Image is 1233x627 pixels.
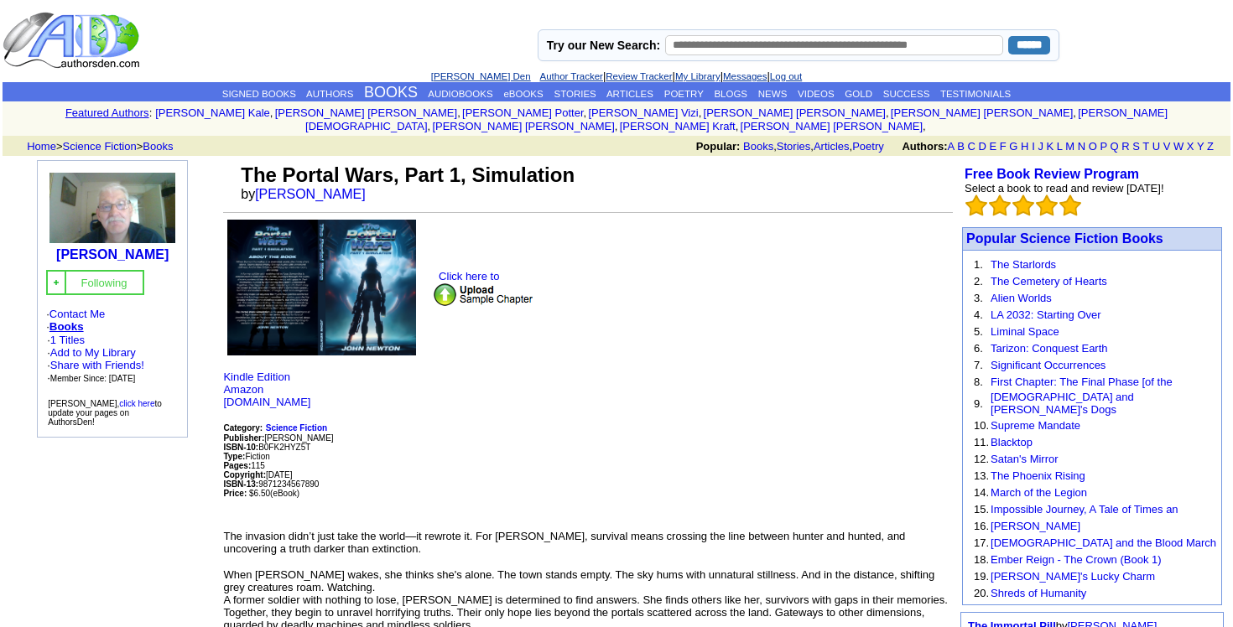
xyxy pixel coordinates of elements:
a: Liminal Space [991,325,1059,338]
b: Publisher: [223,433,264,443]
a: My Library [675,71,721,81]
b: Popular: [696,140,741,153]
a: U [1152,140,1160,153]
font: i [460,109,462,118]
a: Author Tracker [540,71,603,81]
font: i [889,109,891,118]
font: Select a book to read and review [DATE]! [965,182,1164,194]
font: · · [46,308,179,385]
a: The Phoenix Rising [991,469,1085,482]
a: H [1021,140,1028,153]
font: 17. [974,536,989,549]
font: (eBook) [270,489,299,498]
a: Tarizon: Conquest Earth [991,342,1107,355]
font: [PERSON_NAME] [223,433,333,443]
font: i [617,122,619,132]
a: [PERSON_NAME] Kale [155,106,270,119]
b: [PERSON_NAME] [56,247,169,262]
a: Amazon [223,383,263,396]
img: upsample.png [433,282,533,307]
a: AUDIOBOOKS [428,89,492,99]
img: bigemptystars.png [1012,194,1034,216]
a: C [967,140,975,153]
font: i [430,122,432,132]
font: · · · [47,346,144,384]
a: SUCCESS [883,89,930,99]
font: 7. [974,359,983,371]
a: March of the Legion [991,486,1087,499]
img: bigemptystars.png [989,194,1011,216]
a: Books [49,320,84,333]
font: : [149,106,153,119]
font: 6. [974,342,983,355]
a: P [1100,140,1106,153]
a: Free Book Review Program [965,167,1139,181]
font: by [241,187,377,201]
font: Fiction [223,452,269,461]
font: i [273,109,274,118]
a: [PERSON_NAME] [PERSON_NAME] [741,120,923,132]
a: [PERSON_NAME] [991,520,1080,532]
font: The invasion didn’t just take the world—it rewrote it. For [PERSON_NAME], survival means crossing... [223,530,905,555]
b: Type: [223,452,245,461]
font: i [701,109,703,118]
a: Stories [777,140,810,153]
a: Books [743,140,773,153]
a: [DOMAIN_NAME] [223,396,310,408]
font: Member Since: [DATE] [50,374,136,383]
font: 4. [974,308,983,321]
a: Click here to [420,270,546,298]
a: Log out [770,71,802,81]
font: , , , , , , , , , , [155,106,1168,132]
a: B [957,140,965,153]
a: [PERSON_NAME] Vizi [588,106,698,119]
a: M [1065,140,1074,153]
a: [DEMOGRAPHIC_DATA] and [PERSON_NAME]'s Dogs [991,391,1134,416]
font: , , , [696,140,1229,153]
font: i [738,122,740,132]
font: B0FK2HYZ5T [223,443,310,452]
a: [PERSON_NAME] [255,187,366,201]
a: [PERSON_NAME] [PERSON_NAME] [891,106,1073,119]
font: Following [81,277,127,289]
a: G [1009,140,1017,153]
a: X [1187,140,1194,153]
a: Satan's Mirror [991,453,1059,465]
a: [PERSON_NAME] Den [431,71,531,81]
font: 15. [974,503,989,516]
a: Science Fiction [63,140,137,153]
img: See larger image [227,220,416,355]
a: LA 2032: Starting Over [991,308,1101,321]
font: 9871234567890 [223,479,319,489]
img: 233117.jpg [49,173,175,243]
font: 5. [974,325,983,338]
a: J [1038,140,1043,153]
a: [PERSON_NAME] [PERSON_NAME] [432,120,614,132]
img: gc.jpg [51,277,61,288]
a: TESTIMONIALS [940,89,1011,99]
a: STORIES [554,89,596,99]
a: S [1132,140,1140,153]
a: eBOOKS [503,89,543,99]
font: · [47,334,144,384]
a: [PERSON_NAME] Potter [462,106,584,119]
a: Q [1110,140,1118,153]
b: Price: [223,489,247,498]
font: i [586,109,588,118]
font: i [1076,109,1078,118]
a: Supreme Mandate [991,419,1080,432]
a: Home [27,140,56,153]
a: 1 Titles [50,334,85,346]
a: BLOGS [714,89,747,99]
b: Category: [223,423,263,433]
a: Shreds of Humanity [991,587,1086,599]
a: Significant Occurrences [991,359,1106,371]
font: 8. [974,376,983,388]
font: 3. [974,292,983,304]
font: 13. [974,469,989,482]
a: Poetry [852,140,884,153]
a: Blacktop [991,436,1033,448]
label: Try our New Search: [547,39,660,52]
img: bigemptystars.png [965,194,987,216]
